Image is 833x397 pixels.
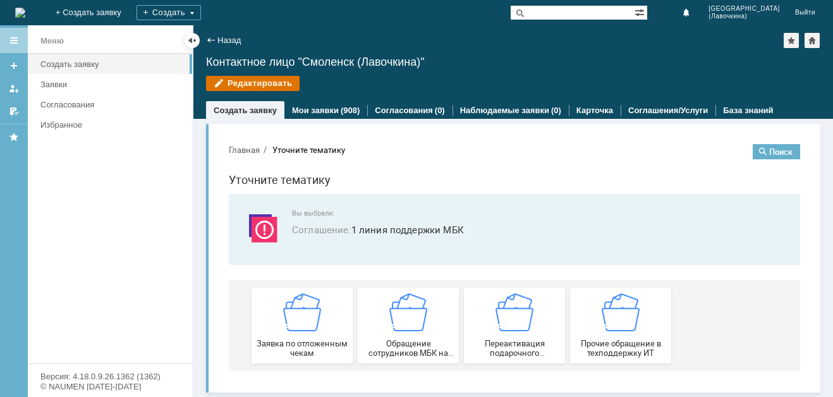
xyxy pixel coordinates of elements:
span: Вы выбрали: [73,75,566,83]
div: Заявки [40,80,185,89]
div: Добавить в избранное [784,33,799,48]
div: Скрыть меню [185,33,200,48]
a: Создать заявку [4,56,24,76]
a: Перейти на домашнюю страницу [15,8,25,18]
img: logo [15,8,25,18]
a: Назад [217,35,241,45]
button: Главная [10,10,41,21]
div: © NAUMEN [DATE]-[DATE] [40,382,179,391]
span: 1 линия поддержки МБК [73,89,566,103]
a: Согласования [375,106,433,115]
span: Переактивация подарочного сертификата [249,205,343,224]
div: Создать [137,5,201,20]
div: Контактное лицо "Смоленск (Лавочкина)" [206,56,820,68]
a: Создать заявку [35,54,190,74]
a: База знаний [723,106,773,115]
div: (0) [551,106,561,115]
span: [GEOGRAPHIC_DATA] [708,5,780,13]
div: Избранное [40,120,171,130]
a: Соглашения/Услуги [628,106,708,115]
img: getfafe0041f1c547558d014b707d1d9f05 [383,159,421,197]
img: getfafe0041f1c547558d014b707d1d9f05 [171,159,209,197]
div: Создать заявку [40,59,185,69]
span: Соглашение : [73,89,133,102]
span: (Лавочкина) [708,13,780,20]
div: Сделать домашней страницей [805,33,820,48]
a: Создать заявку [214,106,277,115]
div: (0) [435,106,445,115]
a: Мои заявки [292,106,339,115]
a: Согласования [35,95,190,114]
div: (908) [341,106,360,115]
a: Прочие обращение в техподдержку ИТ [351,154,453,229]
a: Наблюдаемые заявки [460,106,549,115]
h1: Уточните тематику [10,37,581,55]
span: Заявка по отложенным чекам [37,205,130,224]
a: Заявки [35,75,190,94]
div: Версия: 4.18.0.9.26.1362 (1362) [40,372,179,381]
span: Обращение сотрудников МБК на недоступность тех. поддержки [143,205,236,224]
div: Согласования [40,100,185,109]
a: Мои согласования [4,101,24,121]
img: getfafe0041f1c547558d014b707d1d9f05 [64,159,102,197]
div: Уточните тематику [54,11,126,21]
a: Переактивация подарочного сертификата [245,154,346,229]
a: Карточка [576,106,613,115]
button: Заявка по отложенным чекам [33,154,134,229]
div: Меню [40,34,64,49]
span: Прочие обращение в техподдержку ИТ [355,205,449,224]
img: svg%3E [25,75,63,113]
a: Мои заявки [4,78,24,99]
button: Обращение сотрудников МБК на недоступность тех. поддержки [139,154,240,229]
button: Поиск [534,10,581,25]
img: getfafe0041f1c547558d014b707d1d9f05 [277,159,315,197]
span: Расширенный поиск [635,6,647,18]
